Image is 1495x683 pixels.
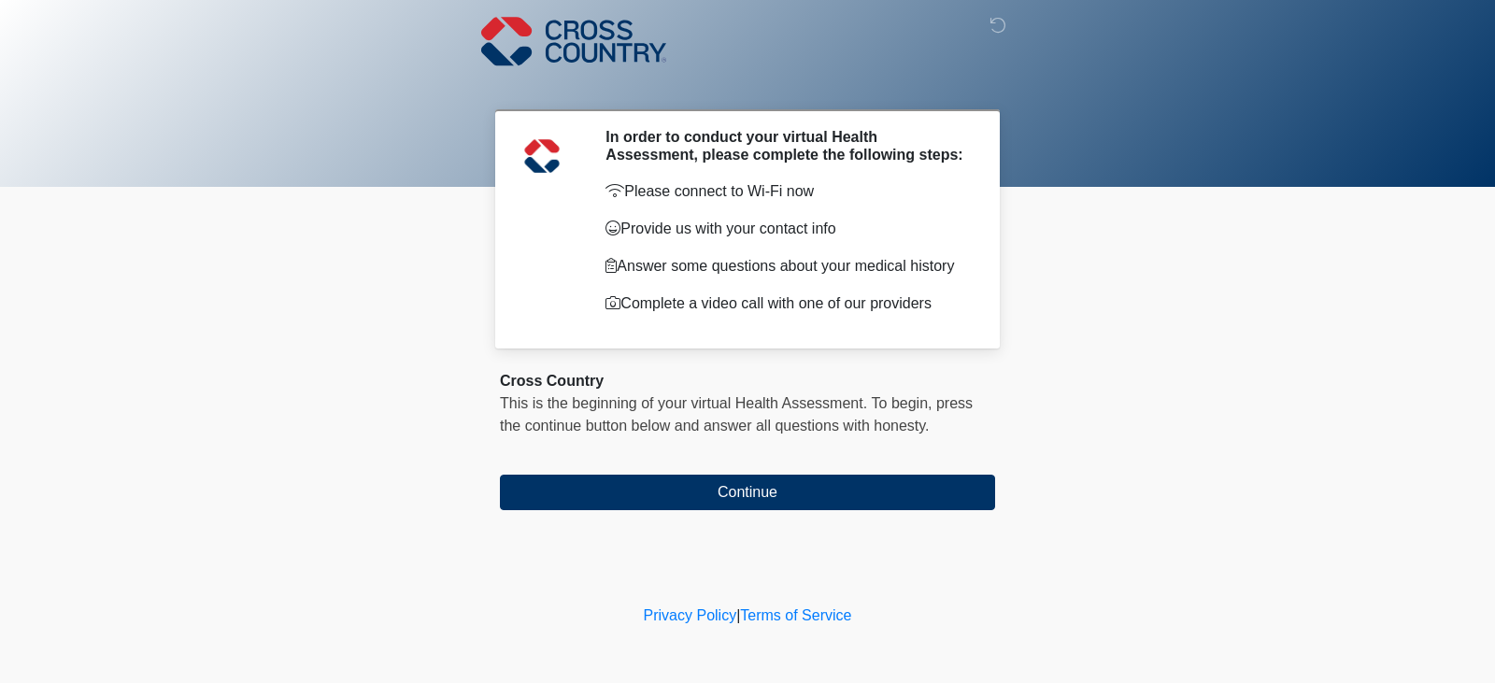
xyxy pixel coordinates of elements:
p: Provide us with your contact info [605,218,967,240]
h1: ‎ ‎ ‎ [486,67,1009,102]
button: Continue [500,475,995,510]
a: Privacy Policy [644,607,737,623]
p: Please connect to Wi-Fi now [605,180,967,203]
span: To begin, [872,395,936,411]
span: This is the beginning of your virtual Health Assessment. [500,395,867,411]
div: Cross Country [500,370,995,392]
img: Cross Country Logo [481,14,666,68]
p: Answer some questions about your medical history [605,255,967,277]
h2: In order to conduct your virtual Health Assessment, please complete the following steps: [605,128,967,164]
p: Complete a video call with one of our providers [605,292,967,315]
span: press the continue button below and answer all questions with honesty. [500,395,973,434]
a: | [736,607,740,623]
a: Terms of Service [740,607,851,623]
img: Agent Avatar [514,128,570,184]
